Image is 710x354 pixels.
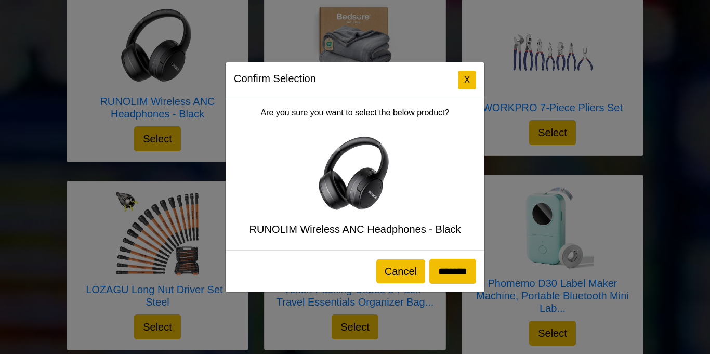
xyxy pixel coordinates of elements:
[313,132,397,215] img: RUNOLIM Wireless ANC Headphones - Black
[376,259,425,283] button: Cancel
[234,71,316,86] h5: Confirm Selection
[226,98,484,250] div: Are you sure you want to select the below product?
[458,71,476,89] button: Close
[234,223,476,235] h5: RUNOLIM Wireless ANC Headphones - Black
